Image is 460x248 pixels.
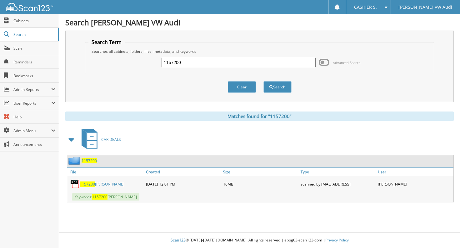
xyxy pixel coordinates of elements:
[88,49,431,54] div: Searches all cabinets, folders, files, metadata, and keywords
[13,18,56,23] span: Cabinets
[263,81,292,93] button: Search
[398,5,452,9] span: [PERSON_NAME] VW Audi
[144,168,222,176] a: Created
[6,3,53,11] img: scan123-logo-white.svg
[70,179,80,189] img: PDF.png
[13,73,56,78] span: Bookmarks
[171,237,186,243] span: Scan123
[82,158,97,163] a: 1157200
[65,112,454,121] div: Matches found for "1157200"
[222,168,299,176] a: Size
[429,218,460,248] iframe: Chat Widget
[88,39,125,46] legend: Search Term
[354,5,377,9] span: CASHIER S.
[13,59,56,65] span: Reminders
[59,233,460,248] div: © [DATE]-[DATE] [DOMAIN_NAME]. All rights reserved | appg03-scan123-com |
[13,46,56,51] span: Scan
[13,142,56,147] span: Announcements
[78,127,121,152] a: CAR DEALS
[92,194,107,200] span: 1157200
[228,81,256,93] button: Clear
[299,178,376,190] div: scanned by [MAC_ADDRESS]
[65,17,454,27] h1: Search [PERSON_NAME] VW Audi
[376,178,453,190] div: [PERSON_NAME]
[144,178,222,190] div: [DATE] 12:01 PM
[13,101,51,106] span: User Reports
[299,168,376,176] a: Type
[325,237,349,243] a: Privacy Policy
[80,181,95,187] span: 1157200
[13,114,56,120] span: Help
[67,168,144,176] a: File
[68,157,82,165] img: folder2.png
[13,87,51,92] span: Admin Reports
[222,178,299,190] div: 16MB
[13,32,55,37] span: Search
[72,193,139,201] span: Keywords: [PERSON_NAME]
[376,168,453,176] a: User
[333,60,361,65] span: Advanced Search
[13,128,51,133] span: Admin Menu
[80,181,124,187] a: 1157200[PERSON_NAME]
[101,137,121,142] span: CAR DEALS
